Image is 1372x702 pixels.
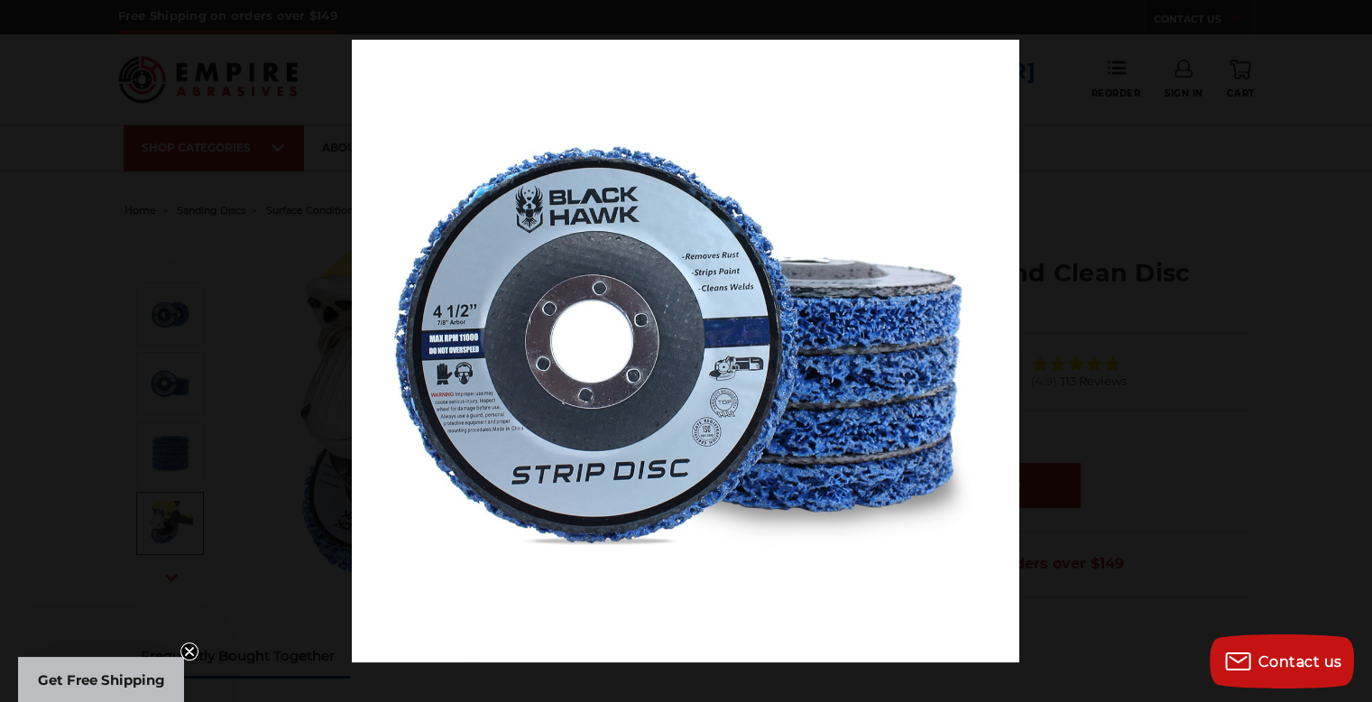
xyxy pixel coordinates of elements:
[1258,653,1342,670] span: Contact us
[180,642,198,660] button: Close teaser
[1210,634,1354,688] button: Contact us
[352,40,1019,662] img: Easy_Paint_Strip_Discs__03011.1570197158.jpg
[38,671,165,688] span: Get Free Shipping
[18,657,184,702] div: Get Free ShippingClose teaser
